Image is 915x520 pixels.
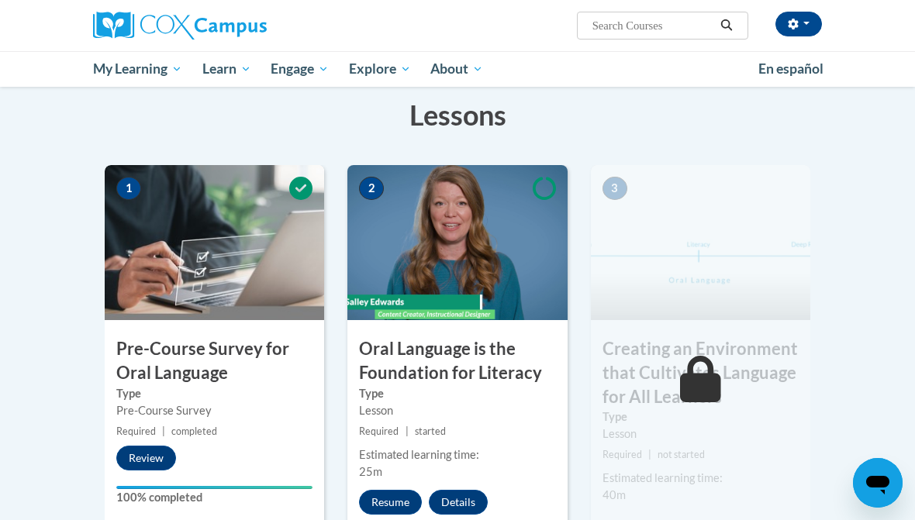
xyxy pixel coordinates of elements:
[339,51,421,87] a: Explore
[603,488,626,501] span: 40m
[171,425,217,437] span: completed
[415,425,446,437] span: started
[359,425,399,437] span: Required
[93,60,182,78] span: My Learning
[83,51,192,87] a: My Learning
[603,425,799,443] div: Lesson
[591,16,715,35] input: Search Courses
[853,458,903,508] iframe: Button to launch messaging window
[81,51,834,87] div: Main menu
[347,165,567,320] img: Course Image
[406,425,409,437] span: |
[261,51,339,87] a: Engage
[271,60,329,78] span: Engage
[359,385,555,402] label: Type
[648,449,651,460] span: |
[603,449,642,460] span: Required
[775,12,822,36] button: Account Settings
[359,446,555,463] div: Estimated learning time:
[359,465,382,478] span: 25m
[359,177,384,200] span: 2
[105,337,324,385] h3: Pre-Course Survey for Oral Language
[603,408,799,425] label: Type
[116,425,156,437] span: Required
[591,165,810,320] img: Course Image
[162,425,165,437] span: |
[715,16,738,35] button: Search
[116,489,312,506] label: 100% completed
[349,60,411,78] span: Explore
[758,60,823,77] span: En español
[421,51,494,87] a: About
[430,60,483,78] span: About
[347,337,567,385] h3: Oral Language is the Foundation for Literacy
[116,385,312,402] label: Type
[93,12,320,40] a: Cox Campus
[105,95,810,134] h3: Lessons
[192,51,261,87] a: Learn
[116,446,176,470] button: Review
[603,177,627,200] span: 3
[105,165,324,320] img: Course Image
[116,402,312,419] div: Pre-Course Survey
[748,53,834,85] a: En español
[603,470,799,487] div: Estimated learning time:
[116,486,312,489] div: Your progress
[359,490,422,515] button: Resume
[93,12,267,40] img: Cox Campus
[658,449,705,460] span: not started
[429,490,488,515] button: Details
[202,60,251,78] span: Learn
[591,337,810,408] h3: Creating an Environment that Cultivates Language for All Learners
[359,402,555,419] div: Lesson
[116,177,141,200] span: 1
